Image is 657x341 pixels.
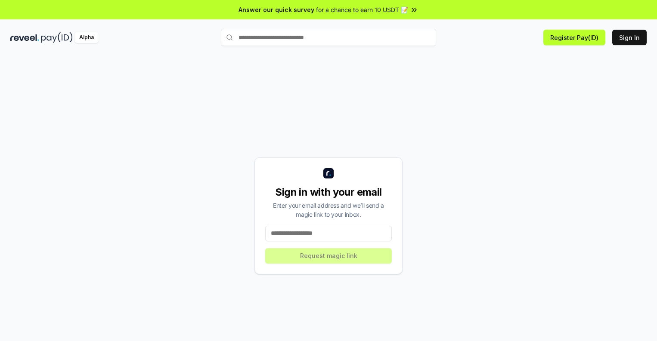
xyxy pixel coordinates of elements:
div: Alpha [74,32,99,43]
span: Answer our quick survey [239,5,314,14]
img: logo_small [323,168,334,178]
button: Sign In [612,30,647,45]
img: reveel_dark [10,32,39,43]
div: Enter your email address and we’ll send a magic link to your inbox. [265,201,392,219]
button: Register Pay(ID) [543,30,605,45]
img: pay_id [41,32,73,43]
div: Sign in with your email [265,185,392,199]
span: for a chance to earn 10 USDT 📝 [316,5,408,14]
